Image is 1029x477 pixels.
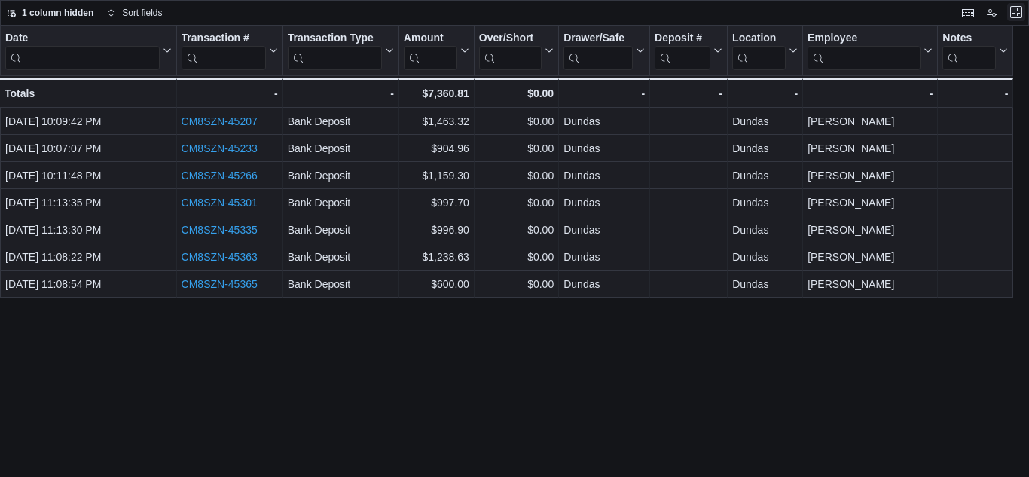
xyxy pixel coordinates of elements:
[563,32,645,70] button: Drawer/Safe
[404,139,469,157] div: $904.96
[479,32,542,46] div: Over/Short
[808,139,933,157] div: [PERSON_NAME]
[182,84,278,102] div: -
[5,275,172,293] div: [DATE] 11:08:54 PM
[808,32,933,70] button: Employee
[22,7,93,19] span: 1 column hidden
[563,32,633,70] div: Drawer/Safe
[288,221,394,239] div: Bank Deposit
[182,32,266,70] div: Transaction # URL
[732,32,798,70] button: Location
[5,32,172,70] button: Date
[563,84,645,102] div: -
[404,248,469,266] div: $1,238.63
[479,84,554,102] div: $0.00
[808,248,933,266] div: [PERSON_NAME]
[122,7,162,19] span: Sort fields
[732,32,786,46] div: Location
[404,32,457,46] div: Amount
[404,32,469,70] button: Amount
[732,275,798,293] div: Dundas
[808,84,933,102] div: -
[479,248,554,266] div: $0.00
[563,221,645,239] div: Dundas
[479,32,542,70] div: Over/Short
[288,112,394,130] div: Bank Deposit
[404,167,469,185] div: $1,159.30
[808,32,921,46] div: Employee
[732,139,798,157] div: Dundas
[563,194,645,212] div: Dundas
[808,32,921,70] div: Employee
[732,194,798,212] div: Dundas
[732,84,798,102] div: -
[288,32,382,46] div: Transaction Type
[942,32,1008,70] button: Notes
[404,32,457,70] div: Amount
[5,112,172,130] div: [DATE] 10:09:42 PM
[182,170,258,182] a: CM8SZN-45266
[182,32,266,46] div: Transaction #
[808,112,933,130] div: [PERSON_NAME]
[5,32,160,70] div: Date
[808,221,933,239] div: [PERSON_NAME]
[732,167,798,185] div: Dundas
[983,4,1001,22] button: Display options
[479,194,554,212] div: $0.00
[182,32,278,70] button: Transaction #
[479,221,554,239] div: $0.00
[959,4,977,22] button: Keyboard shortcuts
[563,275,645,293] div: Dundas
[404,275,469,293] div: $600.00
[563,32,633,46] div: Drawer/Safe
[808,275,933,293] div: [PERSON_NAME]
[5,139,172,157] div: [DATE] 10:07:07 PM
[732,112,798,130] div: Dundas
[732,32,786,70] div: Location
[288,84,394,102] div: -
[563,248,645,266] div: Dundas
[101,4,168,22] button: Sort fields
[404,84,469,102] div: $7,360.81
[808,194,933,212] div: [PERSON_NAME]
[1,4,99,22] button: 1 column hidden
[479,275,554,293] div: $0.00
[655,32,722,70] button: Deposit #
[808,167,933,185] div: [PERSON_NAME]
[732,221,798,239] div: Dundas
[404,221,469,239] div: $996.90
[479,32,554,70] button: Over/Short
[182,278,258,290] a: CM8SZN-45365
[288,194,394,212] div: Bank Deposit
[182,224,258,236] a: CM8SZN-45335
[404,194,469,212] div: $997.70
[288,139,394,157] div: Bank Deposit
[655,32,710,46] div: Deposit #
[479,167,554,185] div: $0.00
[288,275,394,293] div: Bank Deposit
[479,139,554,157] div: $0.00
[5,84,172,102] div: Totals
[182,197,258,209] a: CM8SZN-45301
[182,142,258,154] a: CM8SZN-45233
[5,248,172,266] div: [DATE] 11:08:22 PM
[563,112,645,130] div: Dundas
[563,167,645,185] div: Dundas
[288,248,394,266] div: Bank Deposit
[404,112,469,130] div: $1,463.32
[655,32,710,70] div: Deposit #
[942,32,996,70] div: Notes
[288,167,394,185] div: Bank Deposit
[288,32,382,70] div: Transaction Type
[182,251,258,263] a: CM8SZN-45363
[942,32,996,46] div: Notes
[479,112,554,130] div: $0.00
[1007,3,1025,21] button: Exit fullscreen
[288,32,394,70] button: Transaction Type
[732,248,798,266] div: Dundas
[942,84,1008,102] div: -
[5,167,172,185] div: [DATE] 10:11:48 PM
[655,84,722,102] div: -
[5,221,172,239] div: [DATE] 11:13:30 PM
[5,194,172,212] div: [DATE] 11:13:35 PM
